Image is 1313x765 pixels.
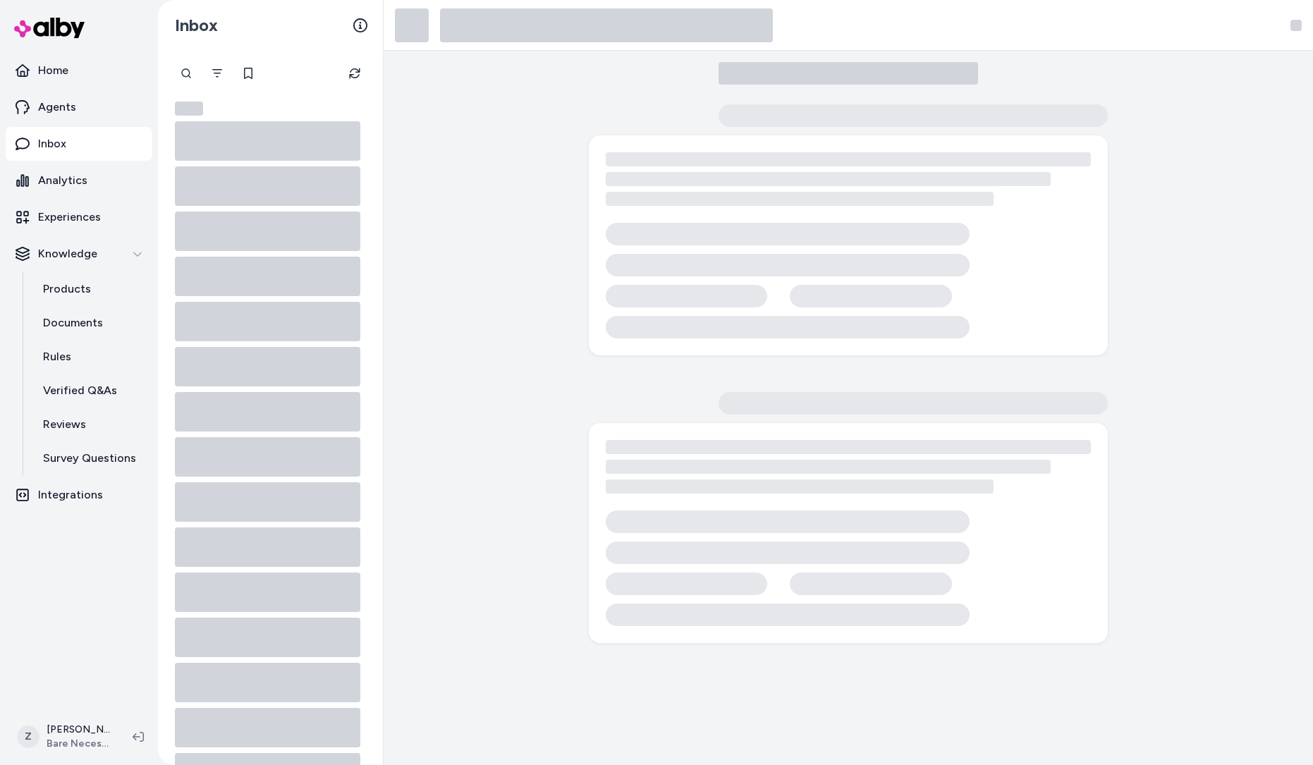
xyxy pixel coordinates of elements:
[6,237,152,271] button: Knowledge
[38,209,101,226] p: Experiences
[6,478,152,512] a: Integrations
[29,306,152,340] a: Documents
[8,714,121,759] button: Z[PERSON_NAME]Bare Necessities
[38,172,87,189] p: Analytics
[6,200,152,234] a: Experiences
[17,726,39,748] span: Z
[38,245,97,262] p: Knowledge
[341,59,369,87] button: Refresh
[14,18,85,38] img: alby Logo
[175,15,218,36] h2: Inbox
[29,340,152,374] a: Rules
[43,281,91,298] p: Products
[43,416,86,433] p: Reviews
[43,314,103,331] p: Documents
[203,59,231,87] button: Filter
[6,127,152,161] a: Inbox
[38,62,68,79] p: Home
[43,382,117,399] p: Verified Q&As
[6,90,152,124] a: Agents
[29,374,152,408] a: Verified Q&As
[43,450,136,467] p: Survey Questions
[6,164,152,197] a: Analytics
[47,737,110,751] span: Bare Necessities
[47,723,110,737] p: [PERSON_NAME]
[38,486,103,503] p: Integrations
[43,348,71,365] p: Rules
[29,408,152,441] a: Reviews
[29,272,152,306] a: Products
[38,99,76,116] p: Agents
[38,135,66,152] p: Inbox
[6,54,152,87] a: Home
[29,441,152,475] a: Survey Questions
